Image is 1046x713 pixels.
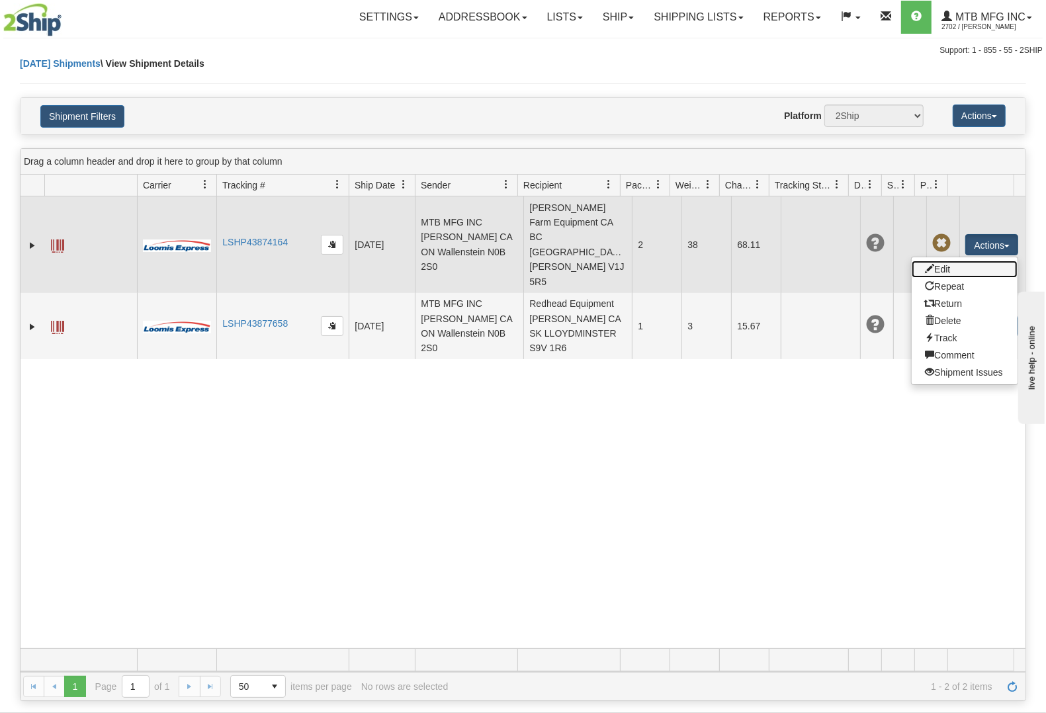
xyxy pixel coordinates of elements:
[321,235,343,255] button: Copy to clipboard
[51,315,64,336] a: Label
[392,173,415,196] a: Ship Date filter column settings
[912,295,1018,312] a: Return
[95,675,170,698] span: Page of 1
[101,58,204,69] span: \ View Shipment Details
[122,676,149,697] input: Page 1
[892,173,914,196] a: Shipment Issues filter column settings
[912,347,1018,364] a: Comment
[64,676,85,697] span: Page 1
[676,179,703,192] span: Weight
[681,293,731,360] td: 3
[965,234,1018,255] button: Actions
[854,179,865,192] span: Delivery Status
[887,179,898,192] span: Shipment Issues
[321,316,343,336] button: Copy to clipboard
[697,173,719,196] a: Weight filter column settings
[593,1,644,34] a: Ship
[920,179,932,192] span: Pickup Status
[932,1,1042,34] a: MTB MFG INC 2702 / [PERSON_NAME]
[26,239,39,252] a: Expand
[222,318,288,329] a: LSHP43877658
[523,179,562,192] span: Recipient
[264,676,285,697] span: select
[746,173,769,196] a: Charge filter column settings
[953,105,1006,127] button: Actions
[912,364,1018,381] a: Shipment Issues
[3,45,1043,56] div: Support: 1 - 855 - 55 - 2SHIP
[681,196,731,293] td: 38
[40,105,124,128] button: Shipment Filters
[952,11,1025,22] span: MTB MFG INC
[3,3,62,36] img: logo2702.jpg
[349,293,415,360] td: [DATE]
[1016,289,1045,424] iframe: chat widget
[912,312,1018,329] a: Delete shipment
[912,261,1018,278] a: Edit
[222,237,288,247] a: LSHP43874164
[349,196,415,293] td: [DATE]
[644,1,753,34] a: Shipping lists
[784,109,822,122] label: Platform
[421,179,451,192] span: Sender
[21,149,1025,175] div: grid grouping header
[866,234,885,253] span: Unknown
[632,293,681,360] td: 1
[925,173,947,196] a: Pickup Status filter column settings
[230,675,352,698] span: items per page
[632,196,681,293] td: 2
[20,58,101,69] a: [DATE] Shipments
[361,681,449,692] div: No rows are selected
[941,21,1041,34] span: 2702 / [PERSON_NAME]
[222,179,265,192] span: Tracking #
[626,179,654,192] span: Packages
[495,173,517,196] a: Sender filter column settings
[731,196,781,293] td: 68.11
[932,234,951,253] span: Pickup Not Assigned
[355,179,395,192] span: Ship Date
[326,173,349,196] a: Tracking # filter column settings
[912,278,1018,295] a: Repeat
[597,173,620,196] a: Recipient filter column settings
[826,173,848,196] a: Tracking Status filter column settings
[143,179,171,192] span: Carrier
[866,315,885,334] span: Unknown
[239,680,256,693] span: 50
[859,173,881,196] a: Delivery Status filter column settings
[647,173,670,196] a: Packages filter column settings
[415,293,523,360] td: MTB MFG INC [PERSON_NAME] CA ON Wallenstein N0B 2S0
[143,320,210,333] img: 30 - Loomis Express
[457,681,992,692] span: 1 - 2 of 2 items
[912,329,1018,347] a: Track
[429,1,537,34] a: Addressbook
[10,11,122,21] div: live help - online
[523,196,632,293] td: [PERSON_NAME] Farm Equipment CA BC [GEOGRAPHIC_DATA]. [PERSON_NAME] V1J 5R5
[731,293,781,360] td: 15.67
[349,1,429,34] a: Settings
[51,233,64,255] a: Label
[775,179,832,192] span: Tracking Status
[26,320,39,333] a: Expand
[415,196,523,293] td: MTB MFG INC [PERSON_NAME] CA ON Wallenstein N0B 2S0
[230,675,286,698] span: Page sizes drop down
[143,239,210,252] img: 30 - Loomis Express
[1002,676,1023,697] a: Refresh
[523,293,632,360] td: Redhead Equipment [PERSON_NAME] CA SK LLOYDMINSTER S9V 1R6
[754,1,831,34] a: Reports
[537,1,593,34] a: Lists
[194,173,216,196] a: Carrier filter column settings
[725,179,753,192] span: Charge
